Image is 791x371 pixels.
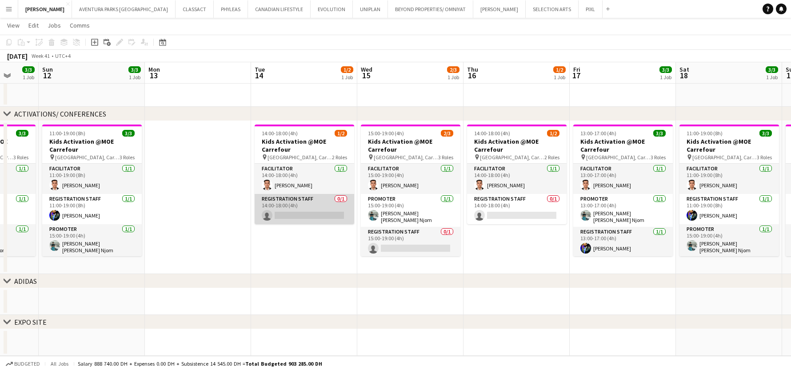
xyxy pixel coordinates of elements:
span: 1/2 [335,130,347,137]
div: EXPO SITE [14,318,47,327]
span: Fri [573,65,580,73]
app-card-role: Registration Staff0/114:00-18:00 (4h) [255,194,354,224]
app-job-card: 14:00-18:00 (4h)1/2Kids Activation @MOE Carrefour [GEOGRAPHIC_DATA], Carrefour2 RolesFacilitator1... [255,125,354,224]
span: All jobs [49,360,70,367]
span: Sat [679,65,689,73]
app-card-role: Registration Staff1/113:00-17:00 (4h)[PERSON_NAME] [573,227,673,257]
span: Tue [255,65,265,73]
h3: Kids Activation @MOE Carrefour [361,137,460,153]
span: 3 Roles [120,154,135,161]
span: 2/3 [447,66,459,73]
span: 11:00-19:00 (8h) [687,130,723,137]
span: 11:00-19:00 (8h) [49,130,85,137]
div: UTC+4 [55,52,71,59]
button: AVENTURA PARKS [GEOGRAPHIC_DATA] [72,0,176,18]
app-card-role: Facilitator1/113:00-17:00 (4h)[PERSON_NAME] [573,164,673,194]
button: BEYOND PROPERTIES/ OMNIYAT [388,0,473,18]
div: 1 Job [660,74,671,81]
h3: Kids Activation @MOE Carrefour [679,137,779,153]
span: Comms [70,21,90,29]
span: 1/2 [553,66,566,73]
button: PIXL [579,0,603,18]
button: CLASSACT [176,0,214,18]
span: Mon [148,65,160,73]
span: 17 [572,70,580,81]
span: 3 Roles [757,154,772,161]
span: 2 Roles [332,154,347,161]
span: Sun [42,65,53,73]
span: [GEOGRAPHIC_DATA], Carrefour [374,154,438,161]
div: Salary 888 740.00 DH + Expenses 0.00 DH + Subsistence 14 545.00 DH = [78,360,322,367]
span: 3/3 [122,130,135,137]
span: 3/3 [659,66,672,73]
div: 1 Job [766,74,778,81]
span: 3/3 [22,66,35,73]
a: Comms [66,20,93,31]
app-job-card: 11:00-19:00 (8h)3/3Kids Activation @MOE Carrefour [GEOGRAPHIC_DATA], Carrefour3 RolesFacilitator1... [679,125,779,256]
span: View [7,21,20,29]
span: 12 [41,70,53,81]
span: 15 [360,70,372,81]
span: 2/3 [441,130,453,137]
span: [GEOGRAPHIC_DATA], Carrefour [692,154,757,161]
button: SELECTION ARTS [526,0,579,18]
app-card-role: Registration Staff1/111:00-19:00 (8h)[PERSON_NAME] [42,194,142,224]
app-job-card: 13:00-17:00 (4h)3/3Kids Activation @MOE Carrefour [GEOGRAPHIC_DATA], Carrefour3 RolesFacilitator1... [573,125,673,256]
div: 1 Job [447,74,459,81]
span: 16 [466,70,478,81]
div: 1 Job [554,74,565,81]
button: EVOLUTION [311,0,353,18]
span: Thu [467,65,478,73]
h3: Kids Activation @MOE Carrefour [467,137,567,153]
div: 15:00-19:00 (4h)2/3Kids Activation @MOE Carrefour [GEOGRAPHIC_DATA], Carrefour3 RolesFacilitator1... [361,125,460,256]
span: 2 Roles [544,154,559,161]
span: 3 Roles [13,154,28,161]
div: ACTIVATIONS/ CONFERENCES [14,109,106,118]
button: Budgeted [4,359,41,369]
app-card-role: Promoter1/115:00-19:00 (4h)[PERSON_NAME] [PERSON_NAME] Njom [42,224,142,257]
app-card-role: Promoter1/115:00-19:00 (4h)[PERSON_NAME] [PERSON_NAME] Njom [679,224,779,257]
button: UNIPLAN [353,0,388,18]
button: CANADIAN LIFESTYLE [248,0,311,18]
app-job-card: 11:00-19:00 (8h)3/3Kids Activation @MOE Carrefour [GEOGRAPHIC_DATA], Carrefour3 RolesFacilitator1... [42,125,142,256]
app-job-card: 14:00-18:00 (4h)1/2Kids Activation @MOE Carrefour [GEOGRAPHIC_DATA], Carrefour2 RolesFacilitator1... [467,125,567,224]
app-card-role: Registration Staff0/115:00-19:00 (4h) [361,227,460,257]
span: 3/3 [128,66,141,73]
span: 13:00-17:00 (4h) [580,130,616,137]
span: Week 41 [29,52,52,59]
span: 3/3 [16,130,28,137]
span: 15:00-19:00 (4h) [368,130,404,137]
span: Edit [28,21,39,29]
span: 1/2 [341,66,353,73]
span: Jobs [48,21,61,29]
div: 1 Job [341,74,353,81]
app-card-role: Registration Staff0/114:00-18:00 (4h) [467,194,567,224]
div: [DATE] [7,52,28,60]
app-card-role: Facilitator1/114:00-18:00 (4h)[PERSON_NAME] [467,164,567,194]
button: [PERSON_NAME] [18,0,72,18]
span: 13 [147,70,160,81]
app-card-role: Promoter1/115:00-19:00 (4h)[PERSON_NAME] [PERSON_NAME] Njom [361,194,460,227]
app-card-role: Facilitator1/111:00-19:00 (8h)[PERSON_NAME] [42,164,142,194]
app-card-role: Facilitator1/115:00-19:00 (4h)[PERSON_NAME] [361,164,460,194]
app-card-role: Facilitator1/111:00-19:00 (8h)[PERSON_NAME] [679,164,779,194]
span: Total Budgeted 903 285.00 DH [245,360,322,367]
span: 3 Roles [651,154,666,161]
span: Wed [361,65,372,73]
span: 3/3 [653,130,666,137]
h3: Kids Activation @MOE Carrefour [42,137,142,153]
span: 14:00-18:00 (4h) [474,130,510,137]
h3: Kids Activation @MOE Carrefour [573,137,673,153]
span: [GEOGRAPHIC_DATA], Carrefour [480,154,544,161]
button: PHYLEAS [214,0,248,18]
app-card-role: Facilitator1/114:00-18:00 (4h)[PERSON_NAME] [255,164,354,194]
span: 14:00-18:00 (4h) [262,130,298,137]
a: View [4,20,23,31]
span: 3 Roles [438,154,453,161]
div: 1 Job [23,74,34,81]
